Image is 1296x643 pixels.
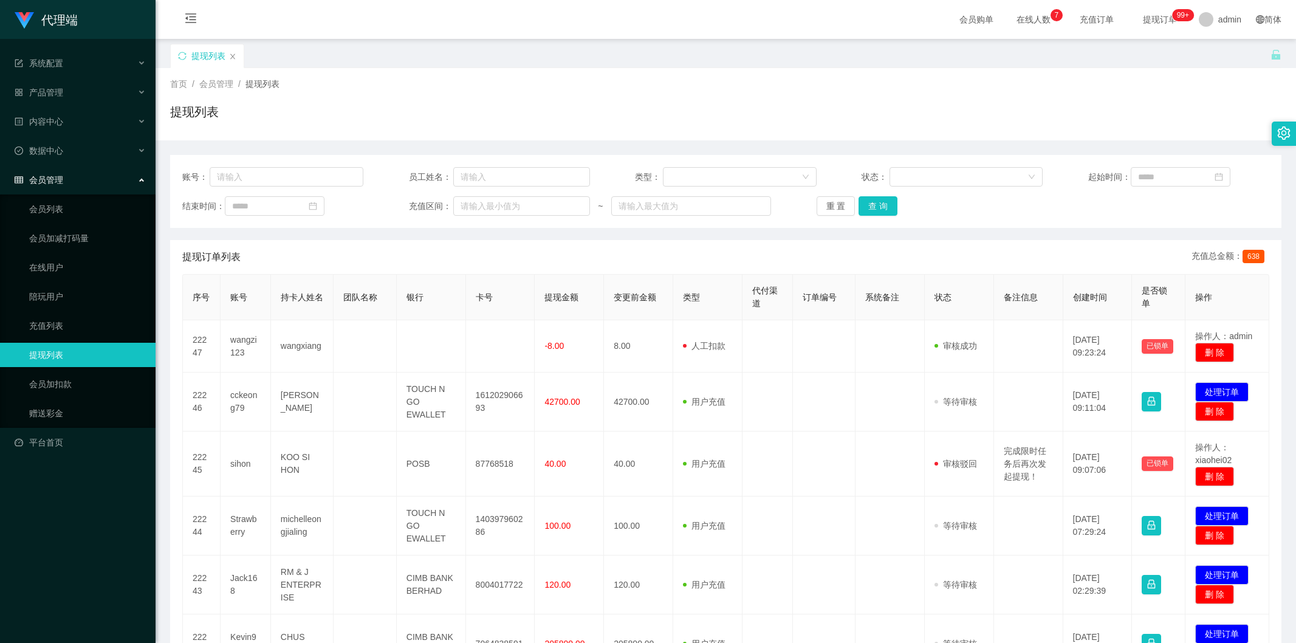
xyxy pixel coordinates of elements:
button: 删 除 [1195,585,1234,604]
h1: 代理端 [41,1,78,40]
button: 已锁单 [1142,456,1173,471]
span: 卡号 [476,292,493,302]
i: 图标: setting [1277,126,1291,140]
span: 100.00 [544,521,571,531]
td: TOUCH N GO EWALLET [397,497,466,555]
td: 22244 [183,497,221,555]
td: 42700.00 [604,373,673,432]
a: 图标: dashboard平台首页 [15,430,146,455]
span: 提现订单 [1137,15,1183,24]
span: 会员管理 [15,175,63,185]
span: 用户充值 [683,580,725,590]
span: 产品管理 [15,88,63,97]
img: logo.9652507e.png [15,12,34,29]
td: michelleongjialing [271,497,334,555]
i: 图标: sync [178,52,187,60]
span: 充值区间： [409,200,453,213]
input: 请输入 [210,167,363,187]
a: 会员加扣款 [29,372,146,396]
button: 删 除 [1195,402,1234,421]
a: 陪玩用户 [29,284,146,309]
span: 充值订单 [1074,15,1120,24]
td: [PERSON_NAME] [271,373,334,432]
i: 图标: appstore-o [15,88,23,97]
span: 等待审核 [934,580,977,590]
span: 账号 [230,292,247,302]
span: 是否锁单 [1142,286,1167,308]
span: 操作人：admin [1195,331,1252,341]
td: 120.00 [604,555,673,614]
td: 40.00 [604,432,673,497]
span: 人工扣款 [683,341,725,351]
button: 重 置 [817,196,855,216]
span: 首页 [170,79,187,89]
span: 用户充值 [683,397,725,407]
span: 40.00 [544,459,566,469]
button: 删 除 [1195,526,1234,545]
td: [DATE] 09:07:06 [1063,432,1133,497]
span: 审核成功 [934,341,977,351]
i: 图标: menu-fold [170,1,211,40]
td: cckeong79 [221,373,271,432]
sup: 1159 [1172,9,1194,21]
td: sihon [221,432,271,497]
span: 序号 [193,292,210,302]
td: 22247 [183,320,221,373]
span: 备注信息 [1004,292,1038,302]
span: 银行 [406,292,423,302]
i: 图标: form [15,59,23,67]
td: 87768518 [466,432,535,497]
button: 删 除 [1195,343,1234,362]
button: 图标: lock [1142,392,1161,411]
span: / [192,79,194,89]
td: KOO SI HON [271,432,334,497]
td: [DATE] 09:11:04 [1063,373,1133,432]
td: RM & J ENTERPRISE [271,555,334,614]
td: TOUCH N GO EWALLET [397,373,466,432]
span: 类型： [635,171,663,184]
a: 提现列表 [29,343,146,367]
td: wangzi123 [221,320,271,373]
div: 提现列表 [191,44,225,67]
input: 请输入 [453,167,590,187]
td: 100.00 [604,497,673,555]
span: 持卡人姓名 [281,292,323,302]
span: 代付渠道 [752,286,778,308]
span: 等待审核 [934,397,977,407]
span: 状态： [862,171,890,184]
td: wangxiang [271,320,334,373]
span: 订单编号 [803,292,837,302]
i: 图标: unlock [1270,49,1281,60]
span: 内容中心 [15,117,63,126]
a: 会员列表 [29,197,146,221]
a: 代理端 [15,15,78,24]
span: 120.00 [544,580,571,590]
td: POSB [397,432,466,497]
span: 等待审核 [934,521,977,531]
td: Strawberry [221,497,271,555]
span: 操作人：xiaohei02 [1195,442,1232,465]
td: [DATE] 02:29:39 [1063,555,1133,614]
button: 处理订单 [1195,506,1249,526]
td: 22245 [183,432,221,497]
td: 8.00 [604,320,673,373]
button: 处理订单 [1195,382,1249,402]
span: 会员管理 [199,79,233,89]
td: 22243 [183,555,221,614]
span: 团队名称 [343,292,377,302]
td: Jack168 [221,555,271,614]
i: 图标: table [15,176,23,184]
span: 638 [1243,250,1264,263]
p: 7 [1055,9,1059,21]
h1: 提现列表 [170,103,219,121]
span: 创建时间 [1073,292,1107,302]
span: 提现订单列表 [182,250,241,264]
button: 处理订单 [1195,565,1249,585]
span: -8.00 [544,341,564,351]
input: 请输入最大值为 [611,196,771,216]
button: 图标: lock [1142,516,1161,535]
a: 会员加减打码量 [29,226,146,250]
span: 操作 [1195,292,1212,302]
i: 图标: global [1256,15,1264,24]
span: 账号： [182,171,210,184]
